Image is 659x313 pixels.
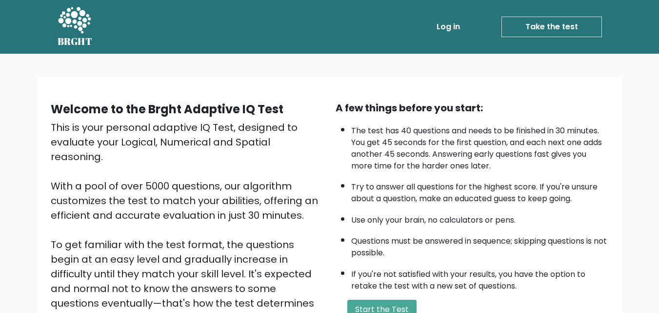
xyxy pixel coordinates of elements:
h5: BRGHT [58,36,93,47]
li: If you're not satisfied with your results, you have the option to retake the test with a new set ... [351,264,609,292]
a: BRGHT [58,4,93,50]
li: Questions must be answered in sequence; skipping questions is not possible. [351,230,609,259]
div: A few things before you start: [336,101,609,115]
li: Try to answer all questions for the highest score. If you're unsure about a question, make an edu... [351,176,609,205]
a: Take the test [501,17,602,37]
li: The test has 40 questions and needs to be finished in 30 minutes. You get 45 seconds for the firs... [351,120,609,172]
b: Welcome to the Brght Adaptive IQ Test [51,101,283,117]
a: Log in [433,17,464,37]
li: Use only your brain, no calculators or pens. [351,209,609,226]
